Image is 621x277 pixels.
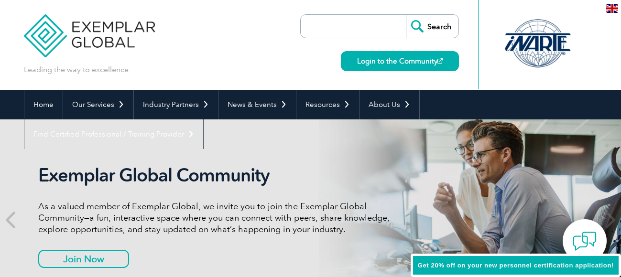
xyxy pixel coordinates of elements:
a: Resources [296,90,359,119]
span: Get 20% off on your new personnel certification application! [418,262,614,269]
h2: Exemplar Global Community [38,164,397,186]
a: Login to the Community [341,51,459,71]
p: As a valued member of Exemplar Global, we invite you to join the Exemplar Global Community—a fun,... [38,201,397,235]
a: Find Certified Professional / Training Provider [24,119,203,149]
a: Industry Partners [134,90,218,119]
a: Join Now [38,250,129,268]
img: contact-chat.png [573,229,597,253]
a: About Us [360,90,419,119]
a: Our Services [63,90,133,119]
input: Search [406,15,458,38]
img: open_square.png [437,58,443,64]
a: News & Events [218,90,296,119]
a: Home [24,90,63,119]
p: Leading the way to excellence [24,64,129,75]
img: en [606,4,618,13]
